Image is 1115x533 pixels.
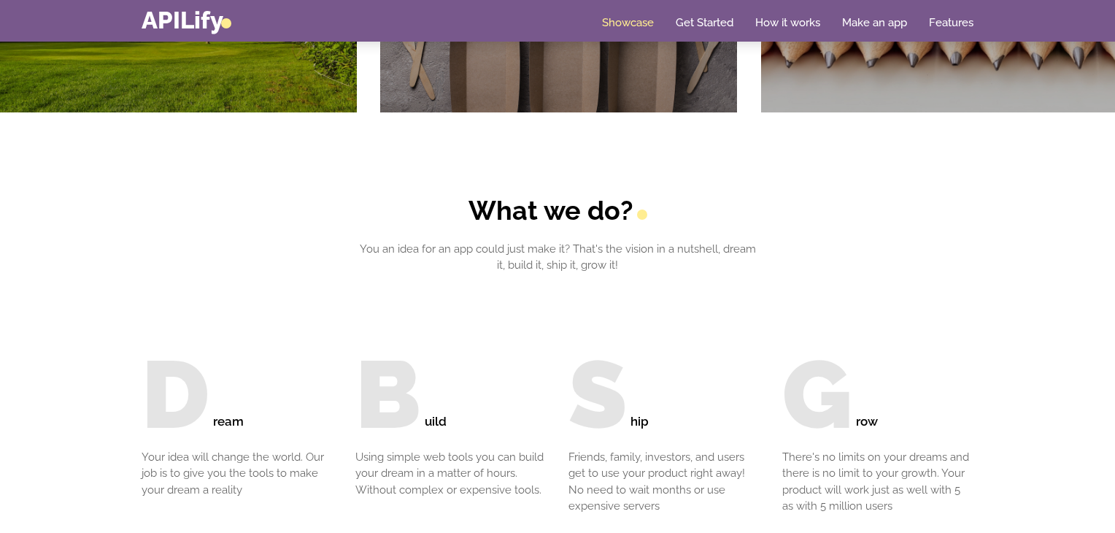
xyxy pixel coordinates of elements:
h3: row [856,347,974,442]
h3: ream [213,347,333,442]
h3: S [568,347,630,442]
a: Make an app [842,15,907,30]
h3: uild [425,347,547,442]
h3: hip [630,347,760,442]
a: Features [929,15,973,30]
h3: D [142,347,213,442]
a: How it works [755,15,820,30]
p: Your idea will change the world. Our job is to give you the tools to make your dream a reality [142,449,333,499]
p: You an idea for an app could just make it? That's the vision in a nutshell, dream it, build it, s... [355,241,760,274]
a: Showcase [602,15,654,30]
p: Using simple web tools you can build your dream in a matter of hours. Without complex or expensiv... [355,449,547,499]
a: APILify [142,6,231,34]
p: There's no limits on your dreams and there is no limit to your growth. Your product will work jus... [782,449,974,515]
p: Friends, family, investors, and users get to use your product right away! No need to wait months ... [568,449,760,515]
h3: G [782,347,856,442]
h2: What we do? [355,195,760,226]
a: Get Started [676,15,733,30]
h3: B [355,347,425,442]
